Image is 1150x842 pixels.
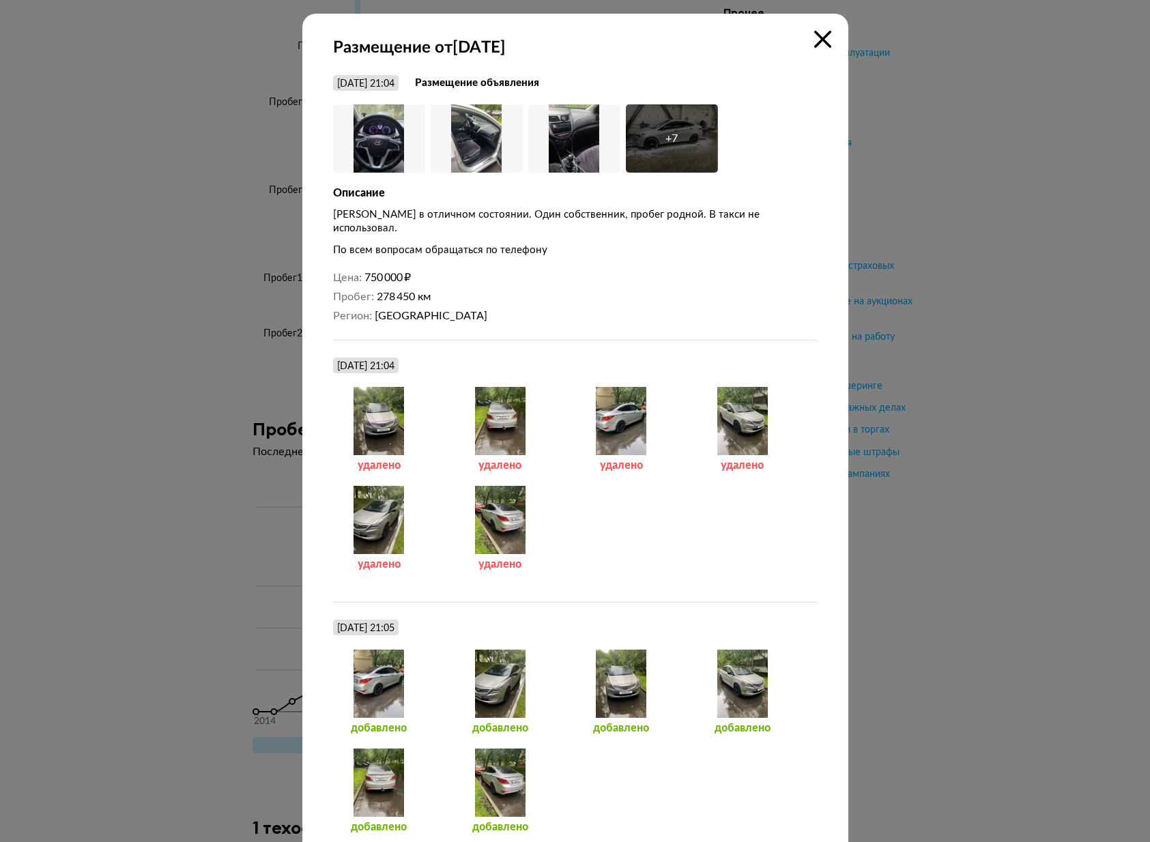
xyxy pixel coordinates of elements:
[454,820,546,834] div: добавлено
[665,132,678,145] div: + 7
[333,271,362,285] dt: Цена
[333,244,818,257] div: По всем вопросам обращаться по телефону
[575,721,667,735] div: добавлено
[337,360,394,373] div: [DATE] 21:04
[337,622,394,635] div: [DATE] 21:05
[333,721,425,735] div: добавлено
[333,309,372,323] dt: Регион
[333,38,818,58] strong: Размещение от [DATE]
[337,78,394,90] div: [DATE] 21:04
[333,290,374,304] dt: Пробег
[333,186,818,200] div: Описание
[454,459,546,472] div: удалено
[696,721,788,735] div: добавлено
[333,557,425,571] div: удалено
[333,104,425,173] img: Car Photo
[431,104,523,173] img: Car Photo
[333,459,425,472] div: удалено
[377,290,818,304] dd: 278 450 км
[333,208,818,235] div: [PERSON_NAME] в отличном состоянии. Один собственник, пробег родной. В такси не использовал.
[375,309,818,323] dd: [GEOGRAPHIC_DATA]
[696,459,788,472] div: удалено
[333,820,425,834] div: добавлено
[454,557,546,571] div: удалено
[528,104,620,173] img: Car Photo
[454,721,546,735] div: добавлено
[364,272,411,283] span: 750 000 ₽
[415,76,539,90] strong: Размещение объявления
[575,459,667,472] div: удалено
